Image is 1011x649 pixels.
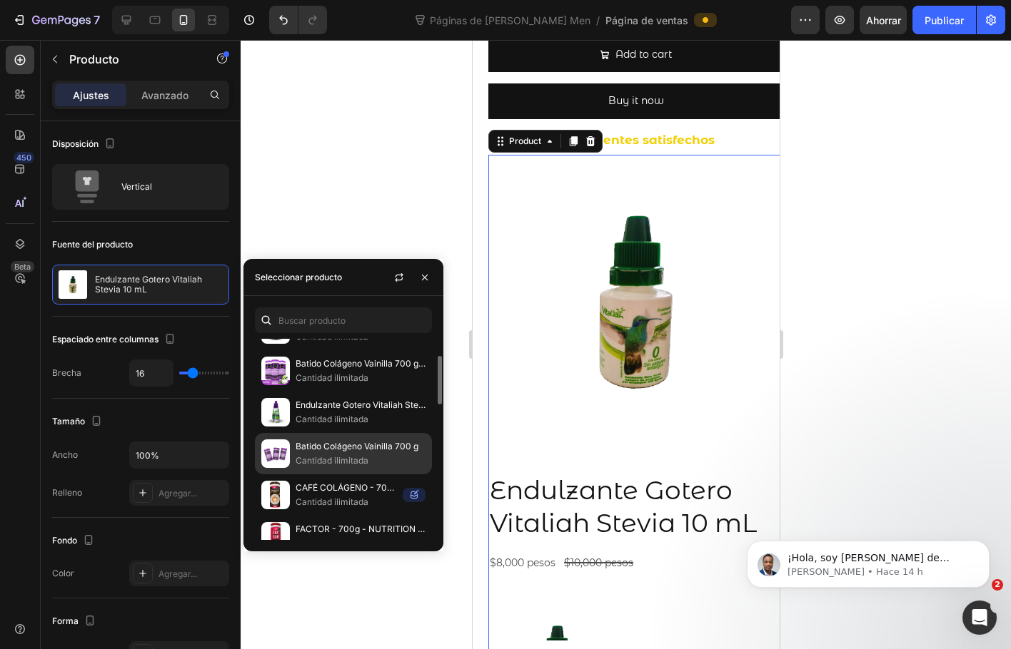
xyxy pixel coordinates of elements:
[296,482,505,493] font: CAFÉ COLÁGENO - 700g - FÁBRICA DE NUTRICIÓN
[296,414,368,424] font: Cantidad ilimitada
[866,14,901,26] font: Ahorrar
[52,615,79,626] font: Forma
[62,41,243,195] font: ¡Hola, soy [PERSON_NAME] de nuevo! 😊 [PERSON_NAME] quería hacer un seguimiento ya que no he recib...
[596,14,600,26] font: /
[473,40,780,649] iframe: Área de diseño
[261,398,290,426] img: colecciones
[52,449,78,460] font: Ancho
[16,44,311,78] button: Buy it now
[995,580,1000,589] font: 2
[90,513,162,533] div: $10,000 pesos
[17,92,309,108] p: 99% Clientes satisfechos
[16,115,311,409] img: Endulzante Gotero Vitaliah Stevia 10 mL - Vitaliah Stevia -Alimentos saludables
[296,358,621,369] font: Batido Colágeno Vainilla 700 gx 3 uds. + Mentas Stevia Mentas Hierbabuena 15 g
[296,399,457,410] font: Endulzante Gotero Vitaliah Stevia 10 mL
[430,14,590,26] font: Páginas de [PERSON_NAME] Men
[130,360,173,386] input: Auto
[121,181,152,192] font: Vertical
[159,488,197,499] font: Agregar...
[860,6,907,34] button: Ahorrar
[269,6,327,34] div: Deshacer/Rehacer
[605,14,688,26] font: Página de ventas
[261,439,290,468] img: colecciones
[52,138,99,149] font: Disposición
[69,51,191,68] p: Producto
[95,274,204,295] font: Endulzante Gotero Vitaliah Stevia 10 mL
[73,89,109,101] font: Ajustes
[261,522,290,551] img: colecciones
[34,95,71,108] div: Product
[52,334,159,344] font: Espaciado entre columnas
[255,272,342,282] font: Seleccionar producto
[962,601,997,635] iframe: Chat en vivo de Intercom
[296,455,368,466] font: Cantidad ilimitada
[912,6,976,34] button: Publicar
[296,372,368,383] font: Cantidad ilimitada
[16,432,311,502] h2: Endulzante Gotero Vitaliah Stevia 10 mL
[296,441,418,451] font: Batido Colágeno Vainilla 700 g
[925,14,964,26] font: Publicar
[6,6,106,34] button: 7
[52,487,82,498] font: Relleno
[16,153,31,163] font: 450
[52,535,77,546] font: Fondo
[296,538,368,548] font: Cantidad ilimitada
[159,568,197,579] font: Agregar...
[136,52,191,70] div: Buy it now
[296,496,368,507] font: Cantidad ilimitada
[69,52,119,66] font: Producto
[16,513,84,533] div: $8,000 pesos
[296,523,458,534] font: FACTOR - 700g - NUTRITION FACTORY
[52,367,81,378] font: Brecha
[261,481,290,509] img: colecciones
[14,262,31,272] font: Beta
[143,6,199,24] div: Add to cart
[52,568,74,578] font: Color
[141,89,188,101] font: Avanzado
[62,55,246,68] p: Mensaje de Sinclair, enviado hace 14h
[59,270,87,299] img: imagen de característica del producto
[725,511,1011,610] iframe: Mensaje de notificaciones del intercomunicador
[62,56,198,66] font: [PERSON_NAME] • Hace 14 h
[255,307,432,333] input: Buscar en Configuración y Avanzado
[130,442,228,468] input: Auto
[52,239,133,250] font: Fuente del producto
[94,13,100,27] font: 7
[261,357,290,385] img: colecciones
[52,416,85,426] font: Tamaño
